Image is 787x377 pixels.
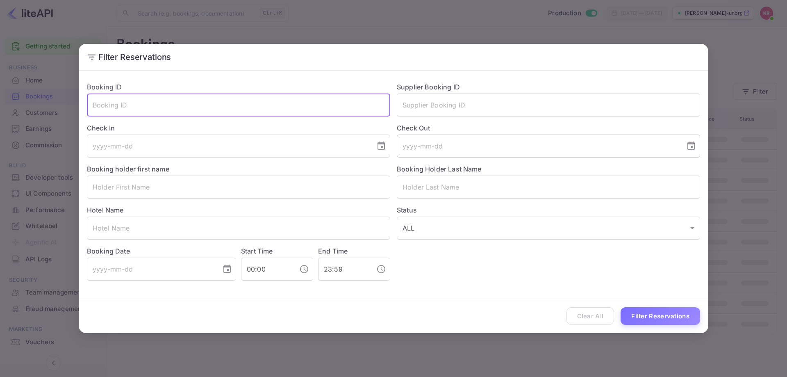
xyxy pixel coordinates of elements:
[79,44,708,70] h2: Filter Reservations
[373,261,389,277] button: Choose time, selected time is 11:59 PM
[87,135,370,158] input: yyyy-mm-dd
[219,261,235,277] button: Choose date
[621,307,700,325] button: Filter Reservations
[318,258,370,281] input: hh:mm
[397,123,700,133] label: Check Out
[87,123,390,133] label: Check In
[397,135,680,158] input: yyyy-mm-dd
[397,94,700,117] input: Supplier Booking ID
[296,261,312,277] button: Choose time, selected time is 12:00 AM
[397,176,700,199] input: Holder Last Name
[397,83,460,91] label: Supplier Booking ID
[87,217,390,240] input: Hotel Name
[397,217,700,240] div: ALL
[397,165,482,173] label: Booking Holder Last Name
[397,205,700,215] label: Status
[87,206,124,214] label: Hotel Name
[87,83,122,91] label: Booking ID
[87,176,390,199] input: Holder First Name
[683,138,699,154] button: Choose date
[373,138,389,154] button: Choose date
[87,165,169,173] label: Booking holder first name
[87,258,216,281] input: yyyy-mm-dd
[318,247,348,255] label: End Time
[87,246,236,256] label: Booking Date
[241,258,293,281] input: hh:mm
[241,247,273,255] label: Start Time
[87,94,390,117] input: Booking ID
